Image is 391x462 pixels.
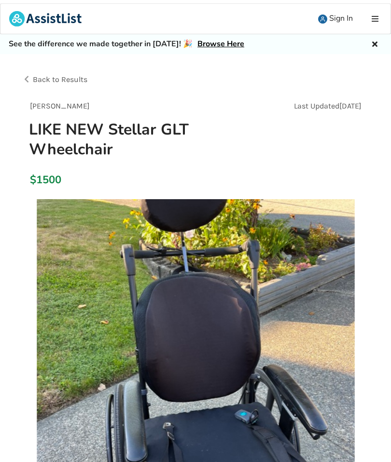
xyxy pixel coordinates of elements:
[309,0,362,30] a: user icon Sign In
[9,36,244,46] h5: See the difference we made together in [DATE]! 🎉
[33,71,87,81] span: Back to Results
[318,11,327,20] img: user icon
[30,170,36,183] div: $1500
[30,98,90,107] span: [PERSON_NAME]
[294,98,339,107] span: Last Updated
[9,8,82,23] img: assistlist-logo
[21,116,260,156] h1: LIKE NEW Stellar GLT Wheelchair
[197,35,244,46] a: Browse Here
[339,98,362,107] span: [DATE]
[329,10,353,20] span: Sign In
